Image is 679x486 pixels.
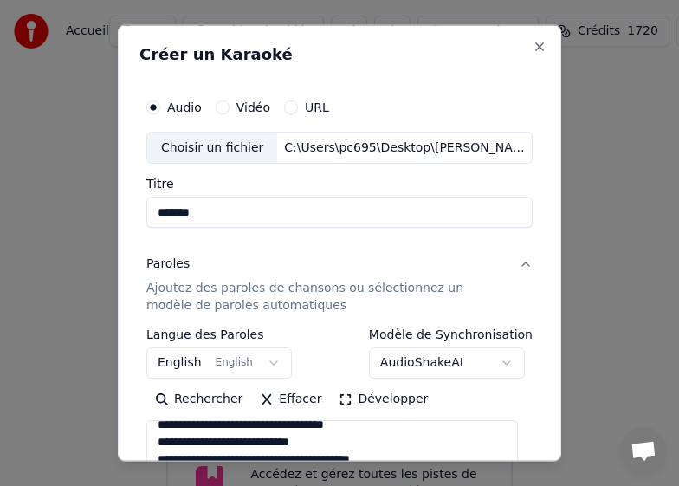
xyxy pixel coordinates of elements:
label: URL [305,100,329,113]
button: Développer [330,386,436,413]
label: Titre [146,178,533,190]
button: ParolesAjoutez des paroles de chansons ou sélectionnez un modèle de paroles automatiques [146,242,533,328]
h2: Créer un Karaoké [139,46,540,62]
p: Ajoutez des paroles de chansons ou sélectionnez un modèle de paroles automatiques [146,280,505,314]
label: Audio [167,100,202,113]
button: Effacer [251,386,330,413]
label: Modèle de Synchronisation [369,328,533,340]
div: Choisir un fichier [147,132,277,163]
div: C:\Users\pc695\Desktop\[PERSON_NAME] - Je pars (Le vol de nuit sen va) 1977.mp3 [277,139,532,156]
label: Vidéo [236,100,270,113]
label: Langue des Paroles [146,328,292,340]
button: Rechercher [146,386,251,413]
div: Paroles [146,256,190,273]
